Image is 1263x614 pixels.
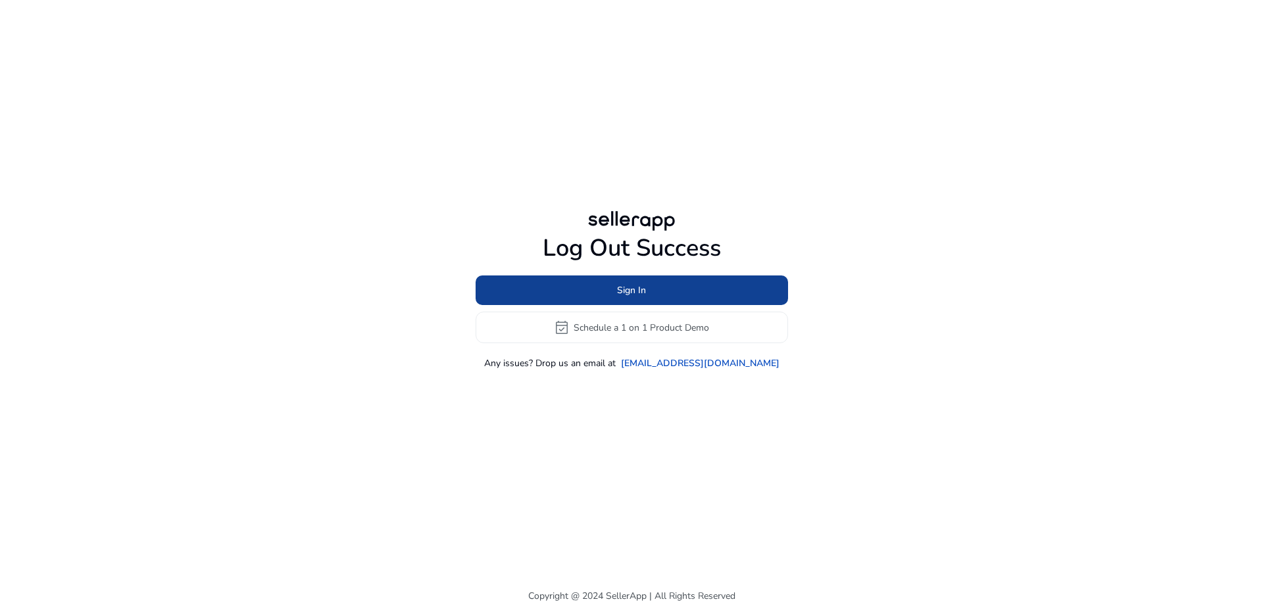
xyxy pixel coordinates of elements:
a: [EMAIL_ADDRESS][DOMAIN_NAME] [621,356,780,370]
p: Any issues? Drop us an email at [484,356,616,370]
button: Sign In [476,275,788,305]
h1: Log Out Success [476,234,788,262]
button: event_availableSchedule a 1 on 1 Product Demo [476,312,788,343]
span: Sign In [617,283,646,297]
span: event_available [554,319,570,335]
